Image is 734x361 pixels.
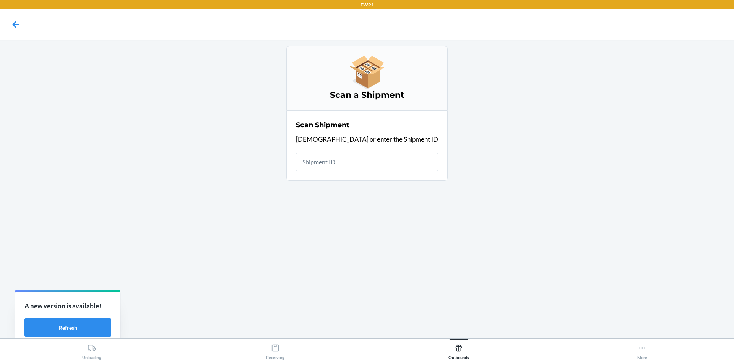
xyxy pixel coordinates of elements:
p: EWR1 [361,2,374,8]
h3: Scan a Shipment [296,89,438,101]
button: More [550,339,734,360]
p: [DEMOGRAPHIC_DATA] or enter the Shipment ID [296,134,438,144]
div: Unloading [82,341,101,360]
div: More [637,341,647,360]
button: Receiving [183,339,367,360]
button: Refresh [24,318,111,337]
div: Receiving [266,341,284,360]
div: Outbounds [448,341,469,360]
button: Outbounds [367,339,550,360]
p: A new version is available! [24,301,111,311]
input: Shipment ID [296,153,438,171]
h2: Scan Shipment [296,120,349,130]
